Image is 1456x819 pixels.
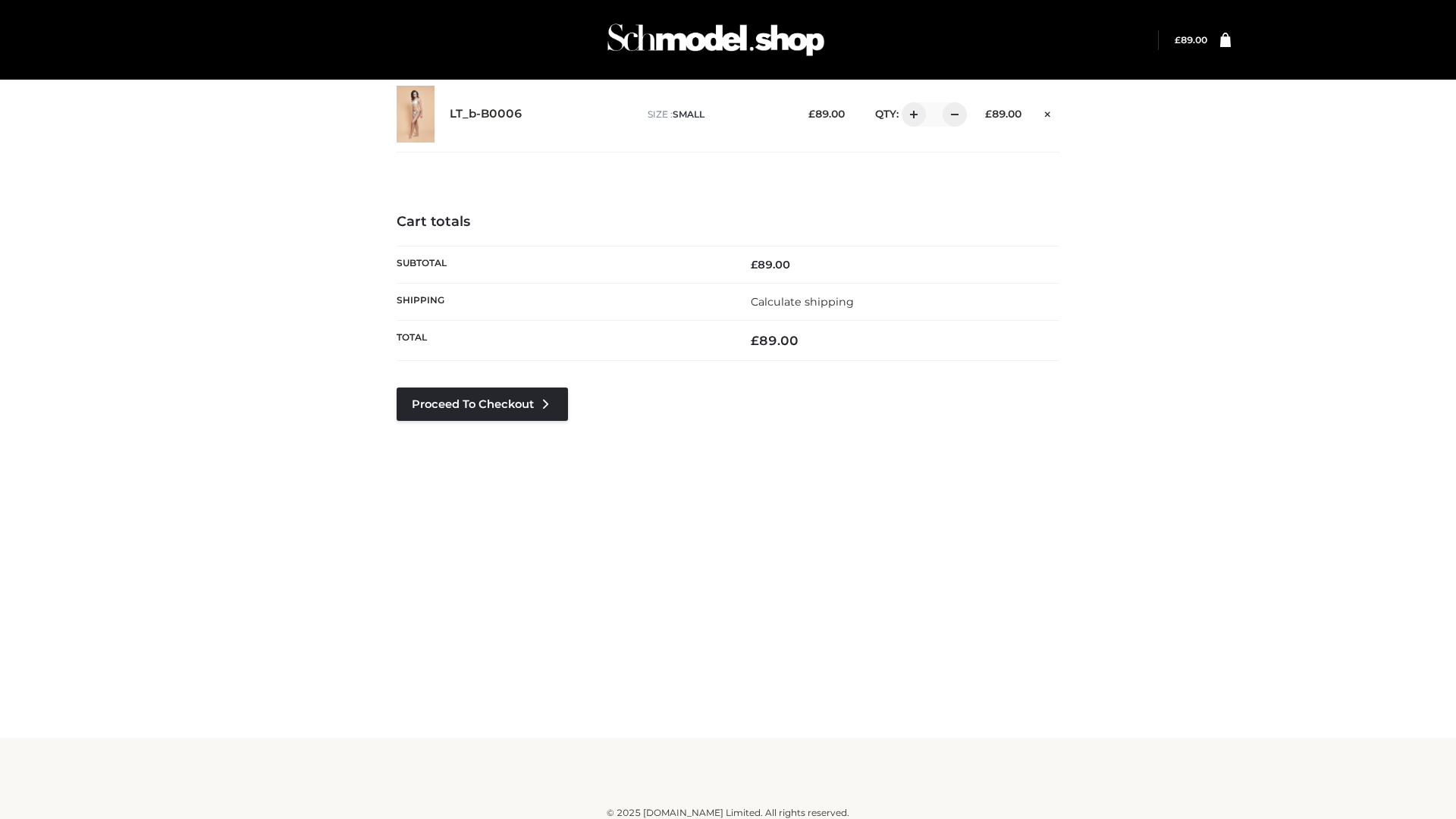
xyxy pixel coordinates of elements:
a: LT_b-B0006 [450,107,522,121]
bdi: 89.00 [985,108,1021,120]
bdi: 89.00 [751,258,790,271]
span: £ [751,258,758,271]
span: £ [751,333,759,348]
a: £89.00 [1175,34,1207,45]
th: Subtotal [397,246,728,283]
span: £ [1175,34,1181,45]
img: LT_b-B0006 - SMALL [397,86,435,143]
th: Shipping [397,283,728,320]
span: £ [808,108,815,120]
h4: Cart totals [397,214,1059,231]
div: QTY: [860,102,962,127]
a: Proceed to Checkout [397,388,568,421]
bdi: 89.00 [1175,34,1207,45]
span: SMALL [673,108,704,120]
bdi: 89.00 [808,108,845,120]
span: £ [985,108,992,120]
th: Total [397,321,728,361]
p: size : [648,108,785,121]
a: Calculate shipping [751,295,854,309]
bdi: 89.00 [751,333,799,348]
img: Schmodel Admin 964 [602,10,830,70]
a: Remove this item [1037,102,1059,122]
